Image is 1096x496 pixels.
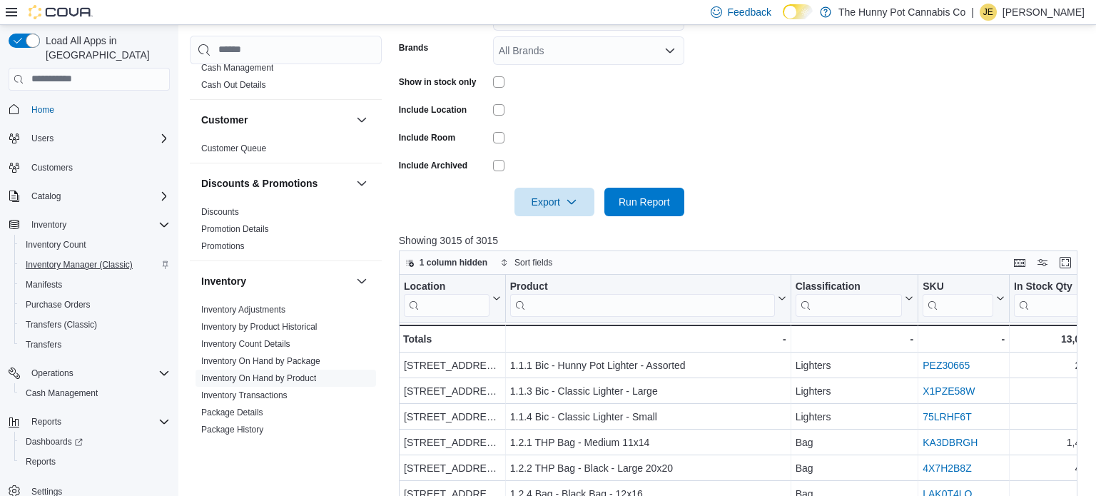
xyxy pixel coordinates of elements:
div: - [795,330,913,348]
button: Catalog [26,188,66,205]
div: - [923,330,1005,348]
a: Transfers [20,336,67,353]
span: Promotion Details [201,223,269,235]
p: The Hunny Pot Cannabis Co [838,4,965,21]
a: Transfers (Classic) [20,316,103,333]
a: Reports [20,453,61,470]
button: Location [404,280,501,316]
span: Cash Out Details [201,79,266,91]
button: 1 column hidden [400,254,493,271]
div: [STREET_ADDRESS] [404,383,501,400]
span: Customer Queue [201,143,266,154]
button: Run Report [604,188,684,216]
button: Export [514,188,594,216]
button: Display options [1034,254,1051,271]
span: Transfers (Classic) [26,319,97,330]
span: Feedback [728,5,771,19]
span: Operations [31,368,73,379]
span: Inventory Count Details [201,338,290,350]
span: Catalog [26,188,170,205]
button: Reports [3,412,176,432]
span: Reports [31,416,61,427]
div: 490 [1014,460,1092,477]
span: Package Details [201,407,263,418]
a: Dashboards [20,433,88,450]
span: Sort fields [514,257,552,268]
div: Lighters [795,408,913,425]
span: Inventory Transactions [201,390,288,401]
span: Export [523,188,586,216]
span: Reports [26,413,170,430]
div: [STREET_ADDRESS] [404,460,501,477]
a: 4X7H2B8Z [923,462,971,474]
button: Cash Management [14,383,176,403]
div: 1.2.2 THP Bag - Black - Large 20x20 [509,460,786,477]
span: Transfers [26,339,61,350]
span: Customers [31,162,73,173]
a: Cash Management [20,385,103,402]
p: Showing 3015 of 3015 [399,233,1085,248]
input: Dark Mode [783,4,813,19]
a: Dashboards [14,432,176,452]
span: Home [31,104,54,116]
label: Include Location [399,104,467,116]
a: Inventory Adjustments [201,305,285,315]
span: Inventory [26,216,170,233]
span: Users [26,130,170,147]
div: Customer [190,140,382,163]
a: Customers [26,159,78,176]
span: Inventory by Product Historical [201,321,318,333]
label: Include Room [399,132,455,143]
button: Reports [26,413,67,430]
a: Inventory Manager (Classic) [20,256,138,273]
span: 1 column hidden [420,257,487,268]
span: Reports [20,453,170,470]
div: 13,062 [1014,330,1092,348]
a: Package History [201,425,263,435]
a: Inventory Transactions [201,390,288,400]
a: Manifests [20,276,68,293]
span: Inventory Manager (Classic) [26,259,133,270]
div: 1.1.4 Bic - Classic Lighter - Small [509,408,786,425]
span: Discounts [201,206,239,218]
div: Totals [403,330,501,348]
button: Manifests [14,275,176,295]
span: Cash Management [26,388,98,399]
div: 1.2.1 THP Bag - Medium 11x14 [509,434,786,451]
span: Inventory Manager (Classic) [20,256,170,273]
div: [STREET_ADDRESS] [404,434,501,451]
span: Home [26,101,170,118]
span: Dashboards [20,433,170,450]
a: Inventory On Hand by Package [201,356,320,366]
button: Inventory Manager (Classic) [14,255,176,275]
span: Package History [201,424,263,435]
button: Reports [14,452,176,472]
a: X1PZE58W [923,385,975,397]
button: Inventory [353,273,370,290]
a: Promotions [201,241,245,251]
a: KA3DBRGH [923,437,978,448]
button: Discounts & Promotions [353,175,370,192]
span: Reports [26,456,56,467]
div: Lighters [795,383,913,400]
span: Inventory On Hand by Package [201,355,320,367]
button: Inventory Count [14,235,176,255]
div: 97 [1014,383,1092,400]
div: 1,498 [1014,434,1092,451]
a: Inventory Count Details [201,339,290,349]
button: Open list of options [664,45,676,56]
button: Users [26,130,59,147]
span: Customers [26,158,170,176]
span: Inventory Count [26,239,86,250]
span: Promotions [201,241,245,252]
button: Sort fields [494,254,558,271]
button: Inventory [26,216,72,233]
span: Run Report [619,195,670,209]
a: Promotion Details [201,224,269,234]
button: Product [509,280,786,316]
span: Users [31,133,54,144]
a: Discounts [201,207,239,217]
div: - [509,330,786,348]
a: PEZ30665 [923,360,970,371]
